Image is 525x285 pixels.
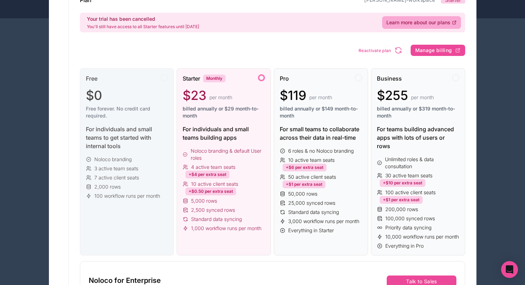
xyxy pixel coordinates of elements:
span: Unlimited roles & data consultation [385,156,459,170]
span: $255 [377,88,408,102]
span: Everything in Starter [288,227,334,234]
span: 100 active client seats [385,189,436,196]
span: 3 active team seats [94,165,138,172]
div: +$1 per extra seat [283,180,325,188]
span: per month [411,94,434,101]
div: Monthly [203,75,226,82]
span: per month [309,94,332,101]
span: 10 active team seats [288,157,335,164]
span: Pro [280,74,289,83]
span: Free [86,74,97,83]
span: 10,000 workflow runs per month [385,233,459,240]
div: For teams building advanced apps with lots of users or rows [377,125,459,150]
div: For individuals and small teams to get started with internal tools [86,125,168,150]
span: 100 workflow runs per month [94,192,160,199]
span: 5,000 rows [191,197,217,204]
div: +$4 per extra seat [185,171,229,178]
span: 25,000 synced rows [288,199,335,207]
span: Starter [183,74,200,83]
span: 50 active client seats [288,173,336,180]
span: Priority data syncing [385,224,431,231]
span: billed annually or $149 month-to-month [280,105,362,119]
span: 100,000 synced rows [385,215,435,222]
span: Everything in Pro [385,242,424,249]
span: Noloco branding [94,156,132,163]
span: Reactivate plan [359,48,391,53]
span: 50,000 rows [288,190,317,197]
h2: Your trial has been cancelled [87,15,199,23]
span: Standard data syncing [191,216,242,223]
span: Free forever. No credit card required. [86,105,168,119]
span: billed annually or $319 month-to-month [377,105,459,119]
div: +$0.50 per extra seat [185,188,236,195]
p: You'll still have access to all Starter features until [DATE] [87,24,199,30]
span: 2,500 synced rows [191,207,235,214]
span: $23 [183,88,207,102]
span: Learn more about our plans [386,19,450,26]
div: For individuals and small teams building apps [183,125,265,142]
span: $119 [280,88,306,102]
span: 1,000 workflow runs per month [191,225,261,232]
div: For small teams to collaborate across their data in real-time [280,125,362,142]
span: 30 active team seats [385,172,432,179]
span: Manage billing [415,47,452,53]
span: 6 roles & no Noloco branding [288,147,354,154]
div: +$1 per extra seat [380,196,423,204]
span: Standard data syncing [288,209,339,216]
a: Learn more about our plans [382,16,461,29]
span: 200,000 rows [385,206,418,213]
span: 4 active team seats [191,164,235,171]
button: Manage billing [411,45,465,56]
span: per month [209,94,232,101]
span: billed annually or $29 month-to-month [183,105,265,119]
button: Reactivate plan [356,44,405,57]
span: 2,000 rows [94,183,121,190]
span: Business [377,74,402,83]
span: 10 active client seats [191,180,238,188]
div: +$6 per extra seat [283,164,327,171]
div: Open Intercom Messenger [501,261,518,278]
span: $0 [86,88,102,102]
span: 7 active client seats [94,174,139,181]
span: Noloco branding & default User roles [191,147,265,161]
div: +$10 per extra seat [380,179,425,187]
span: 3,000 workflow runs per month [288,218,359,225]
